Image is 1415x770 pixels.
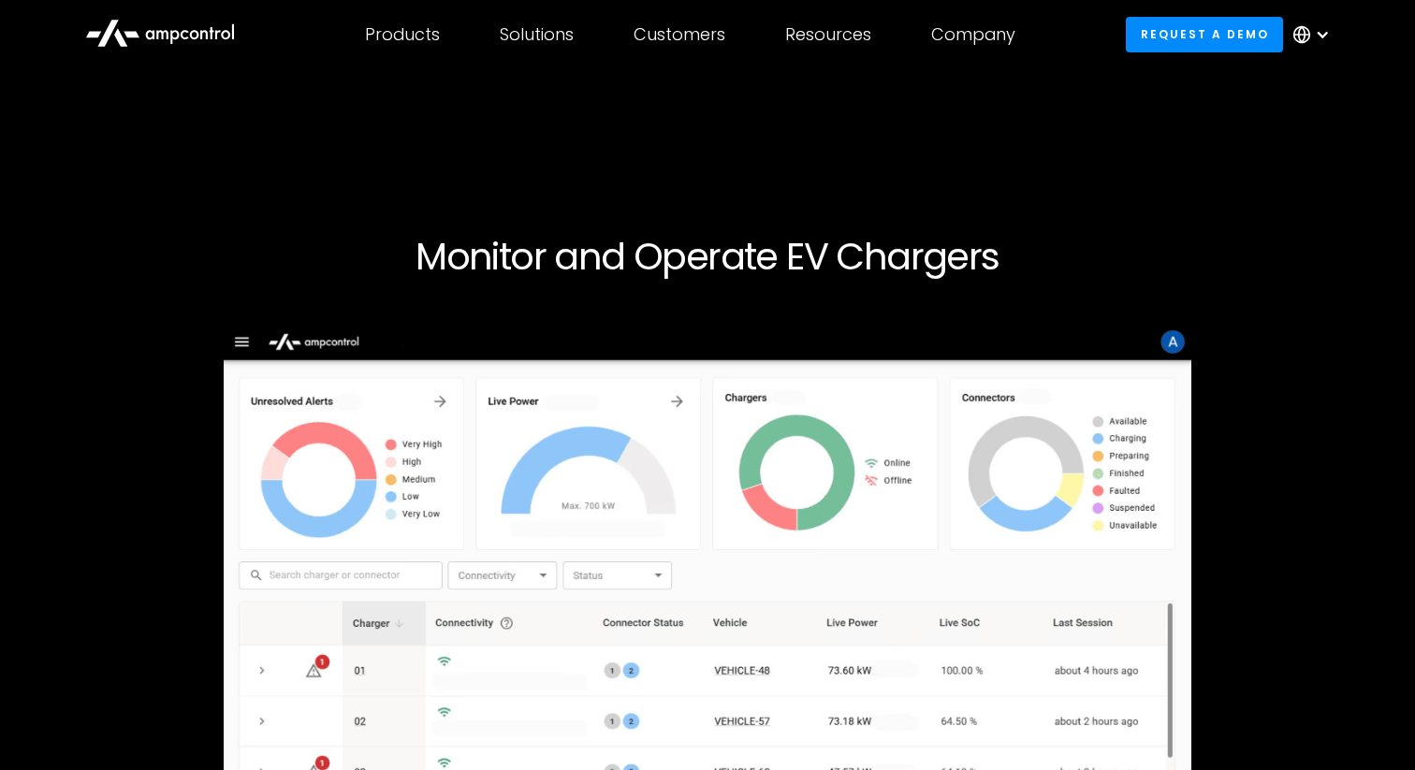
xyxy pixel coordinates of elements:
[500,24,574,45] div: Solutions
[139,234,1276,279] h1: Monitor and Operate EV Chargers
[1126,17,1283,51] a: Request a demo
[931,24,1015,45] div: Company
[365,24,440,45] div: Products
[785,24,871,45] div: Resources
[634,24,725,45] div: Customers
